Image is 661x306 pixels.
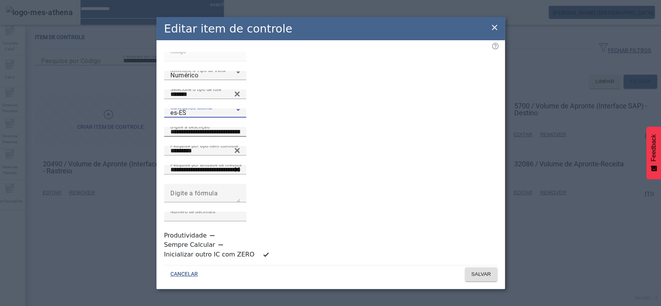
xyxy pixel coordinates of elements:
span: es-ES [170,109,187,116]
button: SALVAR [465,267,497,281]
button: Feedback - Mostrar pesquisa [646,127,661,179]
input: Number [170,146,240,156]
mat-label: Selecione o tipo de lote [170,87,221,92]
label: Sempre Calcular [164,240,217,250]
input: Number [170,165,240,174]
mat-label: Digite a descrição [170,124,209,130]
input: Number [170,90,240,99]
mat-label: Pesquise por tipo item controle [170,143,238,149]
span: Feedback [650,134,657,161]
mat-label: Número de decimais [170,209,215,214]
mat-label: Código [170,49,186,55]
span: SALVAR [471,270,491,278]
mat-label: Digite a fórmula [170,190,218,197]
mat-label: Pesquise por unidade de medida [170,162,242,168]
label: Inicializar outro IC com ZERO [164,250,256,259]
label: Produtividade [164,231,208,240]
button: CANCELAR [164,267,204,281]
span: Numérico [170,72,198,79]
span: CANCELAR [170,270,198,278]
h2: Editar item de controle [164,21,292,37]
